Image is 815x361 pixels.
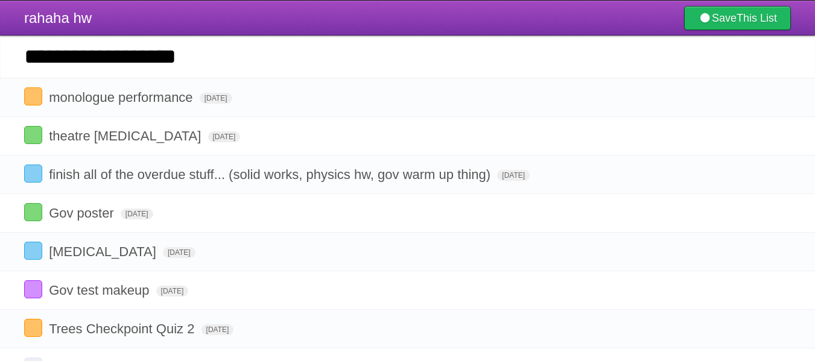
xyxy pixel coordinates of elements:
span: finish all of the overdue stuff... (solid works, physics hw, gov warm up thing) [49,167,493,182]
span: monologue performance [49,90,195,105]
label: Done [24,319,42,337]
span: theatre [MEDICAL_DATA] [49,128,204,143]
span: [MEDICAL_DATA] [49,244,159,259]
span: [DATE] [200,93,232,104]
a: SaveThis List [684,6,791,30]
span: [DATE] [497,170,530,181]
span: [DATE] [156,286,189,297]
label: Done [24,280,42,298]
span: rahaha hw [24,10,92,26]
label: Done [24,87,42,105]
label: Done [24,203,42,221]
label: Done [24,165,42,183]
span: [DATE] [208,131,241,142]
label: Done [24,242,42,260]
span: [DATE] [163,247,195,258]
span: [DATE] [201,324,234,335]
label: Done [24,126,42,144]
b: This List [737,12,777,24]
span: Gov test makeup [49,283,152,298]
span: Gov poster [49,206,117,221]
span: [DATE] [121,209,153,219]
span: Trees Checkpoint Quiz 2 [49,321,197,336]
